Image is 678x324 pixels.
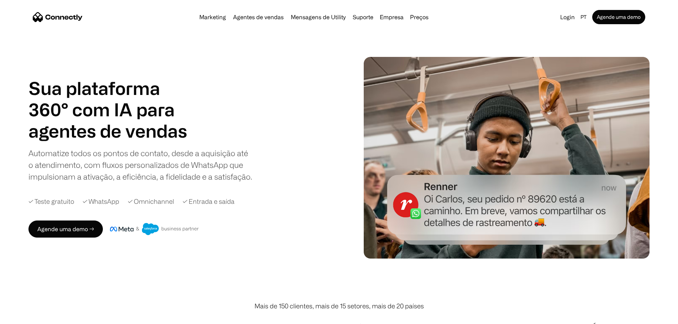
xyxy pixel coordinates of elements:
[183,197,235,206] div: ✓ Entrada e saída
[28,78,192,120] h1: Sua plataforma 360° com IA para
[128,197,174,206] div: ✓ Omnichannel
[407,14,431,20] a: Preços
[350,14,376,20] a: Suporte
[28,197,74,206] div: ✓ Teste gratuito
[33,12,83,22] a: home
[28,221,103,238] a: Agende uma demo →
[83,197,119,206] div: ✓ WhatsApp
[110,223,199,235] img: Meta e crachá de parceiro de negócios do Salesforce.
[14,312,43,322] ul: Language list
[196,14,229,20] a: Marketing
[254,301,424,311] div: Mais de 150 clientes, mais de 15 setores, mais de 20 países
[28,120,192,142] h1: agentes de vendas
[28,147,253,182] div: Automatize todos os pontos de contato, desde a aquisição até o atendimento, com fluxos personaliz...
[592,10,645,24] a: Agende uma demo
[578,12,591,22] div: pt
[580,12,587,22] div: pt
[380,12,404,22] div: Empresa
[378,12,406,22] div: Empresa
[230,14,287,20] a: Agentes de vendas
[557,12,578,22] a: Login
[288,14,348,20] a: Mensagens de Utility
[7,311,43,322] aside: Language selected: Português (Brasil)
[28,120,192,142] div: 1 of 4
[28,120,192,142] div: carousel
